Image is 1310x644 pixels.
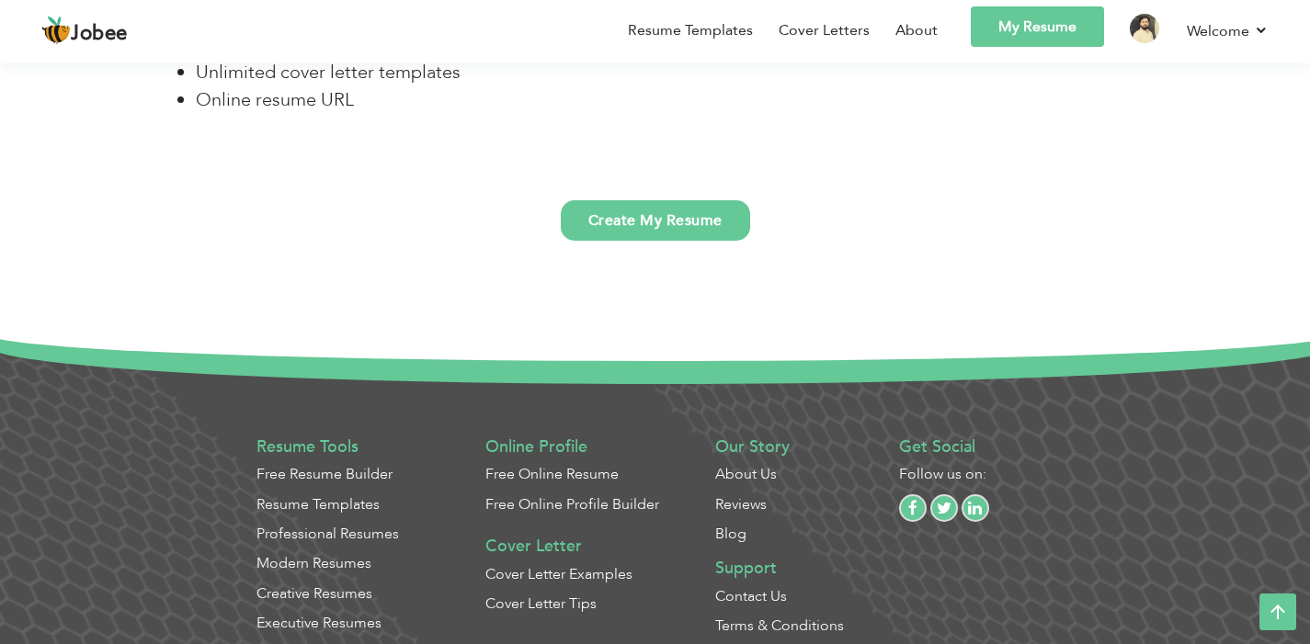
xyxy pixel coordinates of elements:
[485,593,597,614] a: Cover Letter Tips
[256,524,399,544] a: Professional Resumes
[715,464,777,484] a: About Us
[485,464,619,484] a: Free Online Resume
[628,19,753,41] a: Resume Templates
[71,24,128,44] span: Jobee
[895,19,938,41] a: About
[256,613,382,633] a: Executive Resumes
[899,437,1111,458] h4: Get Social
[1130,14,1159,43] img: Profile Img
[1187,19,1269,42] a: Welcome
[485,537,697,557] h4: Cover Letter
[715,586,787,606] a: Contact Us
[715,494,767,514] a: Reviews
[256,494,380,514] a: Resume Templates
[196,86,1152,114] li: Online resume URL
[485,564,632,584] a: Cover Letter Examples
[899,464,1111,484] p: Follow us on:
[715,437,881,458] h4: Our Story
[715,559,881,579] h4: Support
[256,583,372,604] a: Creative Resumes
[196,59,1152,86] li: Unlimited cover letter templates
[561,200,750,241] a: Create My Resume
[256,553,371,573] a: Modern Resumes
[41,16,71,45] img: jobee.io
[256,464,393,484] a: Free Resume Builder
[41,16,128,45] a: Jobee
[485,437,697,458] h4: Online Profile
[971,6,1104,47] a: My Resume
[779,19,870,41] a: Cover Letters
[485,494,659,514] a: Free Online Profile Builder
[256,437,468,458] h4: Resume Tools
[715,616,844,636] a: Terms & Conditions
[715,524,746,544] a: Blog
